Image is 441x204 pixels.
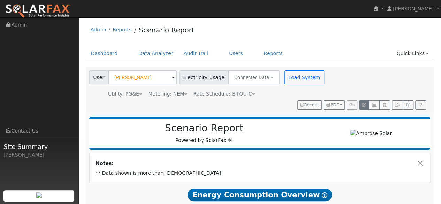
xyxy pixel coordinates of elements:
button: Settings [403,100,413,110]
span: [PERSON_NAME] [393,6,434,12]
div: Utility: PG&E [108,90,142,98]
a: Reports [259,47,288,60]
a: Quick Links [391,47,434,60]
span: Site Summary [3,142,75,151]
button: Edit User [359,100,369,110]
button: Close [417,160,424,167]
button: Export Interval Data [392,100,403,110]
a: Help Link [415,100,426,110]
img: SolarFax [5,4,71,18]
button: Load System [284,70,324,84]
div: Metering: NEM [148,90,187,98]
div: [PERSON_NAME] [3,151,75,159]
button: Multi-Series Graph [368,100,379,110]
span: User [89,70,108,84]
a: Reports [113,27,131,32]
button: Recent [297,100,322,110]
h2: Scenario Report [96,122,312,134]
button: Login As [379,100,390,110]
span: Energy Consumption Overview [188,189,332,201]
div: Powered by SolarFax ® [93,122,315,144]
a: Scenario Report [139,26,195,34]
span: Electricity Usage [179,70,228,84]
a: Users [224,47,248,60]
i: Show Help [321,192,327,198]
button: PDF [324,100,345,110]
strong: Notes: [96,160,114,166]
img: retrieve [36,192,42,198]
a: Data Analyzer [133,47,178,60]
a: Audit Trail [178,47,213,60]
img: Ambrose Solar [350,130,392,137]
a: Admin [91,27,106,32]
span: PDF [326,103,339,107]
td: ** Data shown is more than [DEMOGRAPHIC_DATA] [94,168,425,178]
button: Connected Data [228,70,280,84]
a: Dashboard [86,47,123,60]
span: Alias: HETOUC [193,91,255,97]
input: Select a User [108,70,177,84]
